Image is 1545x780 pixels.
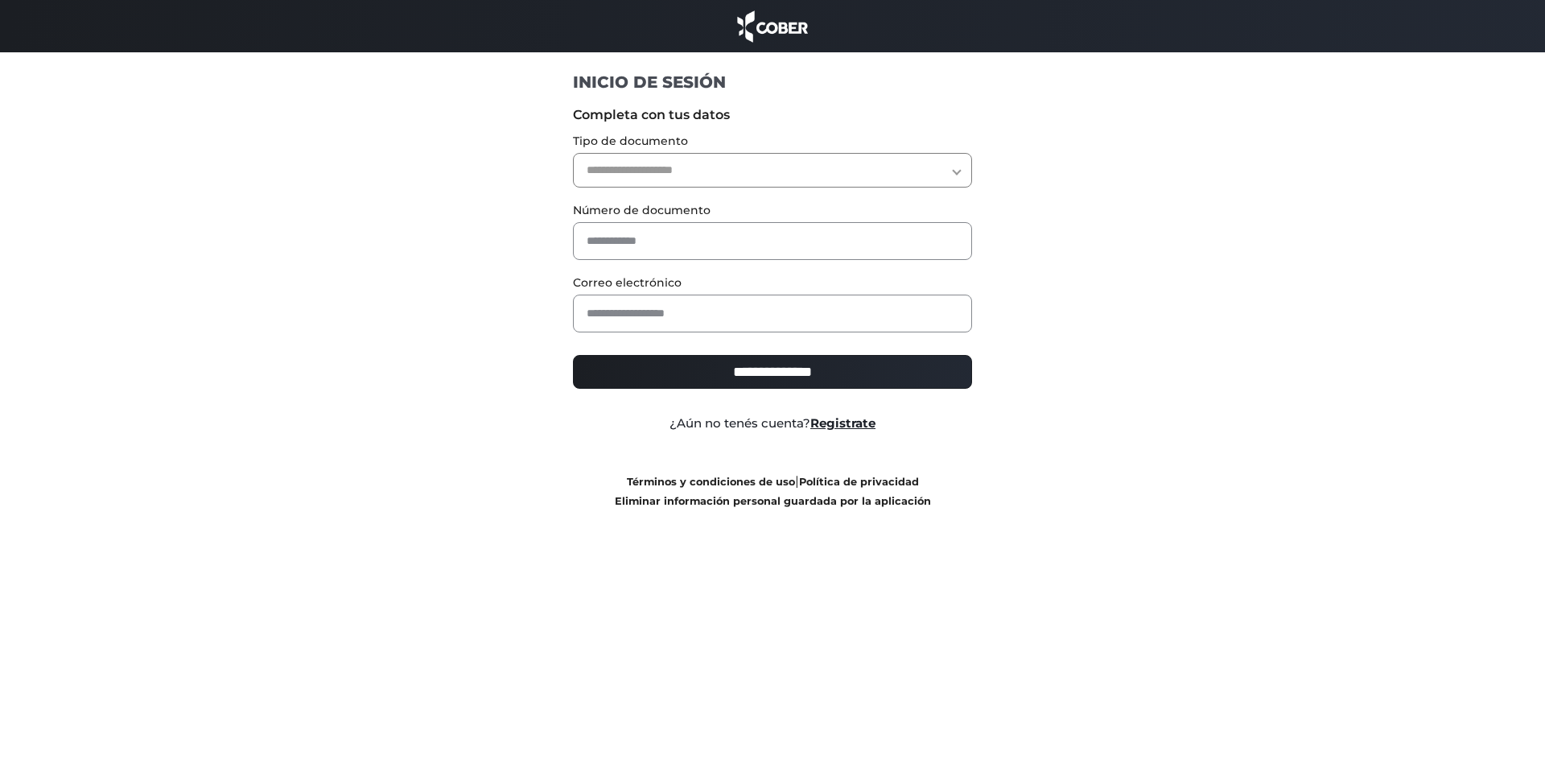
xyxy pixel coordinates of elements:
a: Eliminar información personal guardada por la aplicación [615,495,931,507]
a: Política de privacidad [799,476,919,488]
label: Completa con tus datos [573,105,973,125]
div: ¿Aún no tenés cuenta? [561,415,985,433]
div: | [561,472,985,510]
a: Términos y condiciones de uso [627,476,795,488]
h1: INICIO DE SESIÓN [573,72,973,93]
img: cober_marca.png [733,8,812,44]
label: Tipo de documento [573,133,973,150]
a: Registrate [810,415,875,431]
label: Número de documento [573,202,973,219]
label: Correo electrónico [573,274,973,291]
